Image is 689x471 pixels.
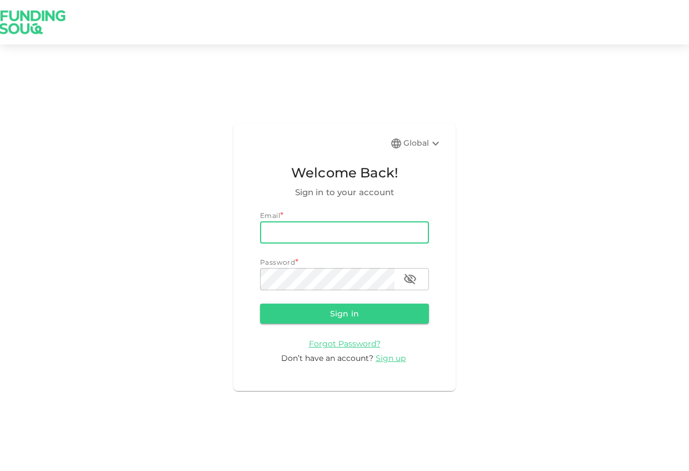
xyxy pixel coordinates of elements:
[260,304,429,324] button: Sign in
[376,353,406,363] span: Sign up
[260,162,429,184] span: Welcome Back!
[403,137,442,150] div: Global
[260,258,295,266] span: Password
[281,353,373,363] span: Don’t have an account?
[260,221,429,244] input: email
[309,338,381,349] a: Forgot Password?
[260,211,280,220] span: Email
[260,186,429,199] span: Sign in to your account
[260,268,395,290] input: password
